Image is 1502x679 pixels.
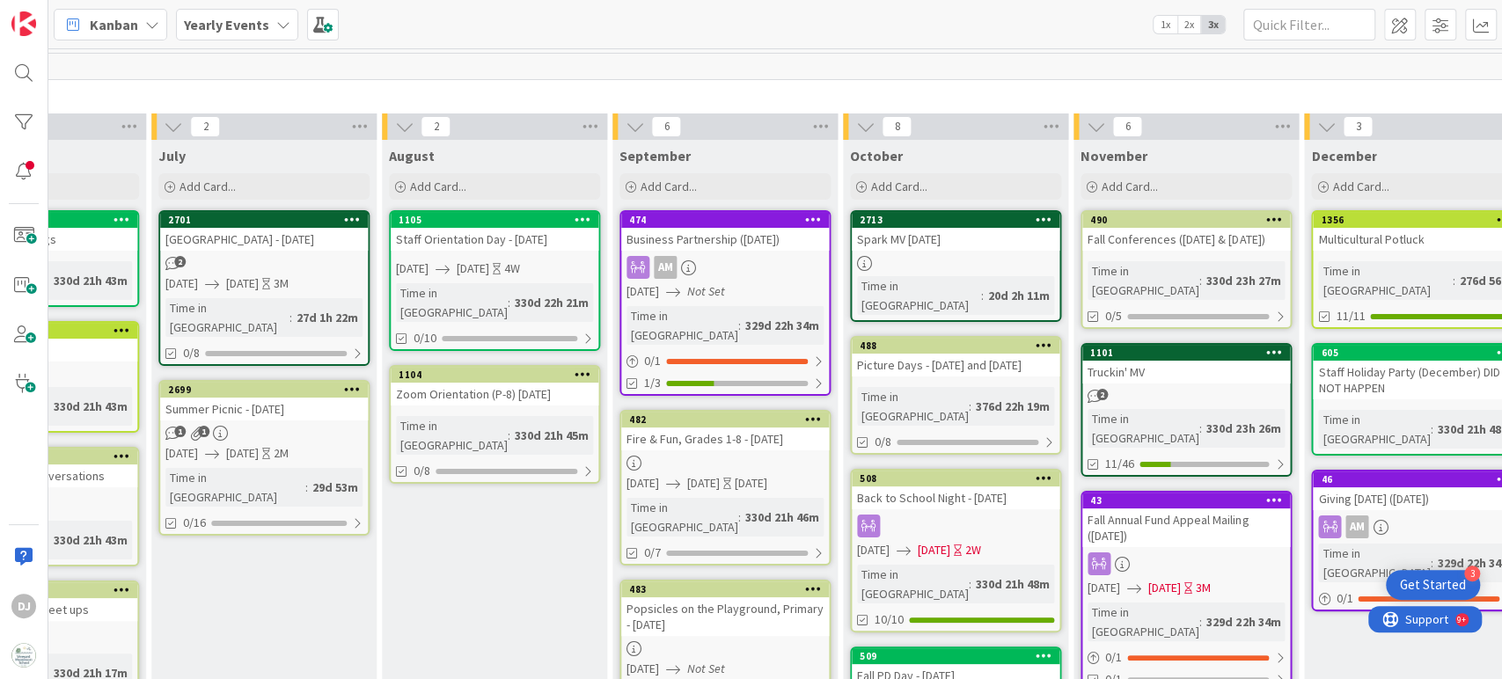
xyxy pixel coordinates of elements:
div: 483 [629,583,829,595]
span: [DATE] [165,444,198,463]
img: avatar [11,643,36,668]
div: Time in [GEOGRAPHIC_DATA] [1318,261,1452,300]
span: 11/11 [1336,307,1365,325]
span: : [1430,553,1432,573]
div: 330d 21h 43m [49,271,132,290]
div: 482 [621,412,829,427]
span: : [1199,612,1202,632]
a: 1104Zoom Orientation (P-8) [DATE]Time in [GEOGRAPHIC_DATA]:330d 21h 45m0/8 [389,365,600,484]
div: 20d 2h 11m [984,286,1054,305]
div: 483 [621,581,829,597]
span: : [508,293,510,312]
div: 29d 53m [308,478,363,497]
span: [DATE] [626,660,659,678]
div: 329d 22h 34m [741,316,824,335]
span: 3x [1201,16,1225,33]
div: 330d 23h 26m [1202,419,1285,438]
span: 2 [421,116,451,137]
span: : [508,426,510,445]
div: 490 [1090,214,1290,226]
div: 474 [629,214,829,226]
span: : [1199,419,1202,438]
div: 488 [852,338,1059,354]
span: [DATE] [396,259,429,278]
div: Open Get Started checklist, remaining modules: 3 [1386,570,1480,600]
span: 0/16 [183,514,206,532]
div: 3M [274,274,289,293]
div: 4W [504,259,520,278]
span: 1x [1154,16,1177,33]
div: 43 [1090,494,1290,507]
div: 1101Truckin' MV [1082,345,1290,383]
span: [DATE] [857,541,890,559]
div: Fall Annual Fund Appeal Mailing ([DATE]) [1082,508,1290,547]
a: 482Fire & Fun, Grades 1-8 - [DATE][DATE][DATE][DATE]Time in [GEOGRAPHIC_DATA]:330d 21h 46m0/7 [619,410,831,566]
span: : [969,574,971,594]
span: Kanban [90,14,138,35]
div: Fire & Fun, Grades 1-8 - [DATE] [621,427,829,450]
div: 330d 21h 45m [510,426,593,445]
div: Time in [GEOGRAPHIC_DATA] [1318,410,1430,449]
div: 0/1 [1082,646,1290,668]
div: 330d 21h 46m [741,507,824,527]
div: 2701 [168,214,368,226]
div: 330d 23h 27m [1202,271,1285,290]
div: Time in [GEOGRAPHIC_DATA] [857,276,981,315]
a: 508Back to School Night - [DATE][DATE][DATE]2WTime in [GEOGRAPHIC_DATA]:330d 21h 48m10/10 [850,469,1061,632]
a: 2699Summer Picnic - [DATE][DATE][DATE]2MTime in [GEOGRAPHIC_DATA]:29d 53m0/16 [158,380,370,536]
span: September [619,147,691,164]
div: 3 [1464,566,1480,581]
span: 0 / 1 [644,352,661,370]
i: Not Set [687,283,725,299]
div: 2701[GEOGRAPHIC_DATA] - [DATE] [160,212,368,251]
div: 509 [852,648,1059,664]
div: 330d 21h 43m [49,530,132,550]
div: 330d 22h 21m [510,293,593,312]
div: AM [621,256,829,279]
div: DJ [11,594,36,618]
a: 2713Spark MV [DATE]Time in [GEOGRAPHIC_DATA]:20d 2h 11m [850,210,1061,322]
span: Add Card... [410,179,466,194]
div: 43Fall Annual Fund Appeal Mailing ([DATE]) [1082,493,1290,547]
div: Summer Picnic - [DATE] [160,398,368,420]
div: 2699Summer Picnic - [DATE] [160,382,368,420]
span: 0/5 [1105,307,1122,325]
div: Popsicles on the Playground, Primary - [DATE] [621,597,829,636]
div: 2699 [168,383,368,396]
div: 2713Spark MV [DATE] [852,212,1059,251]
div: Time in [GEOGRAPHIC_DATA] [1088,261,1199,300]
div: Time in [GEOGRAPHIC_DATA] [396,283,508,322]
div: 1101 [1082,345,1290,361]
span: Add Card... [1102,179,1158,194]
b: Yearly Events [184,16,269,33]
span: : [1430,420,1432,439]
div: 2M [274,444,289,463]
span: 6 [1112,116,1142,137]
span: 1 [174,426,186,437]
div: Business Partnership ([DATE]) [621,228,829,251]
div: Time in [GEOGRAPHIC_DATA] [165,298,289,337]
div: Spark MV [DATE] [852,228,1059,251]
a: 490Fall Conferences ([DATE] & [DATE])Time in [GEOGRAPHIC_DATA]:330d 23h 27m0/5 [1081,210,1292,329]
div: 1105 [399,214,598,226]
div: Time in [GEOGRAPHIC_DATA] [857,387,969,426]
span: 2 [1096,389,1108,400]
div: 2W [965,541,981,559]
div: Picture Days - [DATE] and [DATE] [852,354,1059,376]
div: Back to School Night - [DATE] [852,486,1059,509]
input: Quick Filter... [1243,9,1375,40]
span: 3 [1343,116,1373,137]
div: 1105Staff Orientation Day - [DATE] [391,212,598,251]
div: 474 [621,212,829,228]
div: 27d 1h 22m [292,308,363,327]
div: 2699 [160,382,368,398]
a: 2701[GEOGRAPHIC_DATA] - [DATE][DATE][DATE]3MTime in [GEOGRAPHIC_DATA]:27d 1h 22m0/8 [158,210,370,366]
span: July [158,147,186,164]
div: 43 [1082,493,1290,508]
div: 482 [629,413,829,426]
span: : [981,286,984,305]
div: 488 [860,339,1059,352]
div: 1104 [399,369,598,381]
span: 2x [1177,16,1201,33]
span: 1/3 [644,374,661,392]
